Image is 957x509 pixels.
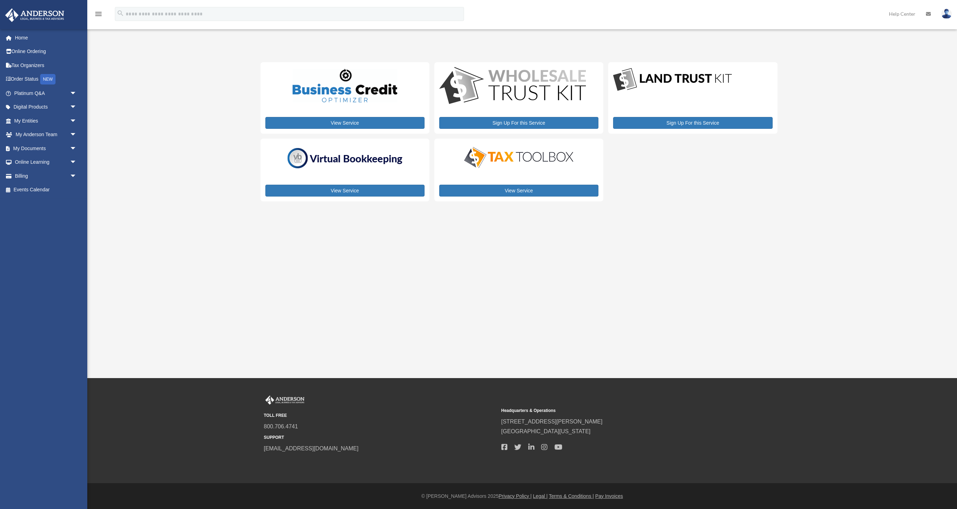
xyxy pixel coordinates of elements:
[5,45,87,59] a: Online Ordering
[439,185,598,197] a: View Service
[70,114,84,128] span: arrow_drop_down
[5,114,87,128] a: My Entitiesarrow_drop_down
[70,141,84,156] span: arrow_drop_down
[595,493,623,499] a: Pay Invoices
[5,100,84,114] a: Digital Productsarrow_drop_down
[5,72,87,87] a: Order StatusNEW
[3,8,66,22] img: Anderson Advisors Platinum Portal
[264,396,306,405] img: Anderson Advisors Platinum Portal
[613,67,732,93] img: LandTrust_lgo-1.jpg
[501,419,603,425] a: [STREET_ADDRESS][PERSON_NAME]
[265,185,425,197] a: View Service
[5,128,87,142] a: My Anderson Teamarrow_drop_down
[117,9,124,17] i: search
[5,31,87,45] a: Home
[264,445,359,451] a: [EMAIL_ADDRESS][DOMAIN_NAME]
[5,155,87,169] a: Online Learningarrow_drop_down
[5,141,87,155] a: My Documentsarrow_drop_down
[40,74,56,84] div: NEW
[87,492,957,501] div: © [PERSON_NAME] Advisors 2025
[70,155,84,170] span: arrow_drop_down
[265,117,425,129] a: View Service
[499,493,532,499] a: Privacy Policy |
[264,423,298,429] a: 800.706.4741
[439,117,598,129] a: Sign Up For this Service
[264,412,496,419] small: TOLL FREE
[5,86,87,100] a: Platinum Q&Aarrow_drop_down
[501,428,591,434] a: [GEOGRAPHIC_DATA][US_STATE]
[549,493,594,499] a: Terms & Conditions |
[94,12,103,18] a: menu
[533,493,548,499] a: Legal |
[439,67,586,106] img: WS-Trust-Kit-lgo-1.jpg
[5,183,87,197] a: Events Calendar
[70,128,84,142] span: arrow_drop_down
[264,434,496,441] small: SUPPORT
[70,86,84,101] span: arrow_drop_down
[94,10,103,18] i: menu
[941,9,952,19] img: User Pic
[70,100,84,115] span: arrow_drop_down
[613,117,772,129] a: Sign Up For this Service
[501,407,734,414] small: Headquarters & Operations
[5,58,87,72] a: Tax Organizers
[5,169,87,183] a: Billingarrow_drop_down
[70,169,84,183] span: arrow_drop_down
